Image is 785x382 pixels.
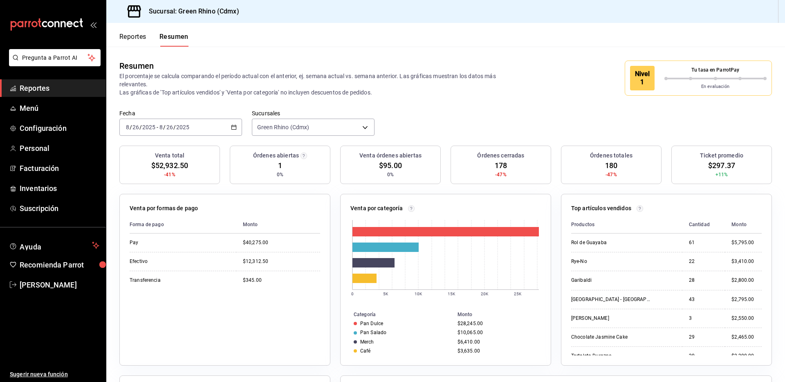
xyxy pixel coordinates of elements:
th: Monto [454,310,551,319]
button: open_drawer_menu [90,21,96,28]
span: 1 [278,160,282,171]
text: 5K [383,292,388,296]
div: 29 [689,334,719,341]
text: 10K [415,292,422,296]
p: Tu tasa en ParrotPay [664,66,767,74]
span: $52,932.50 [151,160,188,171]
div: $40,275.00 [243,239,320,246]
div: Café [360,348,371,354]
span: 178 [495,160,507,171]
div: $5,795.00 [731,239,762,246]
span: -47% [606,171,617,178]
label: Fecha [119,110,242,116]
input: ---- [142,124,156,130]
div: $2,200.00 [731,353,762,360]
text: 15K [448,292,455,296]
h3: Venta órdenes abiertas [359,151,422,160]
div: $28,245.00 [458,321,538,326]
span: 180 [605,160,617,171]
div: Pan Salado [360,330,386,335]
div: 20 [689,353,719,360]
span: / [130,124,132,130]
span: Menú [20,103,99,114]
span: / [139,124,142,130]
input: -- [132,124,139,130]
div: $2,465.00 [731,334,762,341]
span: $297.37 [708,160,735,171]
text: 20K [481,292,489,296]
input: -- [159,124,163,130]
span: -41% [164,171,175,178]
span: $95.00 [379,160,402,171]
div: $2,800.00 [731,277,762,284]
div: $12,312.50 [243,258,320,265]
button: Reportes [119,33,146,47]
span: Ayuda [20,240,89,250]
div: Merch [360,339,374,345]
th: Forma de pago [130,216,236,234]
p: Top artículos vendidos [571,204,631,213]
text: 25K [514,292,522,296]
th: Categoría [341,310,454,319]
span: Personal [20,143,99,154]
div: Nivel 1 [630,66,655,90]
div: Chocolate Jasmine Cake [571,334,653,341]
div: $10,065.00 [458,330,538,335]
div: $6,410.00 [458,339,538,345]
div: $2,795.00 [731,296,762,303]
p: En evaluación [664,83,767,90]
h3: Ticket promedio [700,151,743,160]
div: Resumen [119,60,154,72]
div: Efectivo [130,258,211,265]
div: $2,550.00 [731,315,762,322]
div: Tartaleta Durazno [571,353,653,360]
span: 0% [277,171,283,178]
div: 28 [689,277,719,284]
h3: Órdenes cerradas [477,151,524,160]
p: El porcentaje se calcula comparando el período actual con el anterior, ej. semana actual vs. sema... [119,72,500,97]
span: Pregunta a Parrot AI [22,54,88,62]
span: - [157,124,158,130]
p: Venta por formas de pago [130,204,198,213]
div: $3,635.00 [458,348,538,354]
span: +11% [715,171,728,178]
div: navigation tabs [119,33,188,47]
span: Configuración [20,123,99,134]
span: -47% [495,171,507,178]
h3: Órdenes abiertas [253,151,299,160]
span: 0% [387,171,394,178]
span: Facturación [20,163,99,174]
div: Garibaldi [571,277,653,284]
div: [PERSON_NAME] [571,315,653,322]
div: 22 [689,258,719,265]
h3: Órdenes totales [590,151,632,160]
a: Pregunta a Parrot AI [6,59,101,68]
div: 61 [689,239,719,246]
div: Pay [130,239,211,246]
th: Monto [236,216,320,234]
input: ---- [176,124,190,130]
div: $3,410.00 [731,258,762,265]
span: Reportes [20,83,99,94]
div: Transferencia [130,277,211,284]
div: Rye-No [571,258,653,265]
span: Green Rhino (Cdmx) [257,123,309,131]
span: Recomienda Parrot [20,259,99,270]
h3: Sucursal: Green Rhino (Cdmx) [142,7,239,16]
text: 0 [351,292,354,296]
button: Resumen [159,33,188,47]
button: Pregunta a Parrot AI [9,49,101,66]
div: $345.00 [243,277,320,284]
div: [GEOGRAPHIC_DATA] - [GEOGRAPHIC_DATA] [571,296,653,303]
span: Sugerir nueva función [10,370,99,379]
span: Inventarios [20,183,99,194]
input: -- [126,124,130,130]
span: Suscripción [20,203,99,214]
span: / [163,124,166,130]
span: [PERSON_NAME] [20,279,99,290]
div: Rol de Guayaba [571,239,653,246]
label: Sucursales [252,110,375,116]
div: 3 [689,315,719,322]
span: / [173,124,176,130]
div: 43 [689,296,719,303]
